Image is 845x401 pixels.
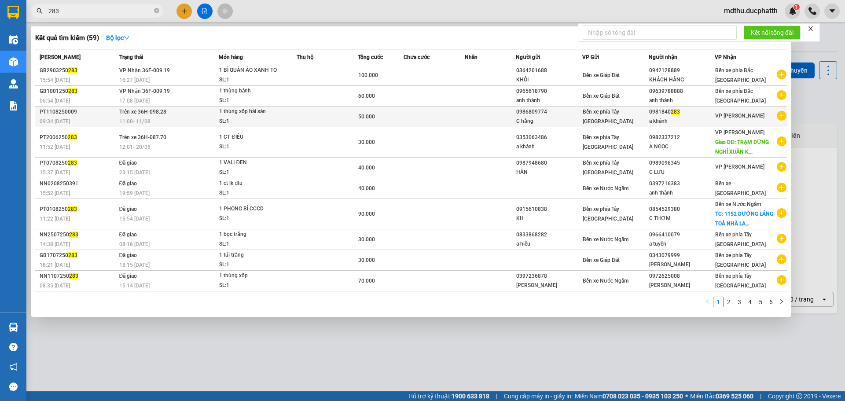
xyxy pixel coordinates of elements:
span: plus-circle [777,136,786,146]
span: 08:16 [DATE] [119,241,150,247]
span: close [808,26,814,32]
li: 1 [713,297,724,307]
span: [PERSON_NAME] [40,54,81,60]
div: 0981840 [649,107,715,117]
span: 30.000 [358,236,375,243]
div: SL: 1 [219,281,285,291]
span: Đã giao [119,160,137,166]
div: PT2006250 [40,133,117,142]
div: C THƠM [649,214,715,223]
span: 283 [68,67,77,74]
span: 50.000 [358,114,375,120]
span: Bến xe Nước Ngầm [583,278,628,284]
span: 14:38 [DATE] [40,241,70,247]
span: 283 [68,206,77,212]
li: 5 [755,297,766,307]
span: left [705,299,710,304]
div: 0397216383 [649,179,715,188]
div: HÂN [516,168,582,177]
span: VP [PERSON_NAME] [715,129,764,136]
div: anh thành [516,96,582,105]
div: SL: 1 [219,75,285,85]
span: Chưa cước [404,54,430,60]
div: 1 thùng xốp [219,271,285,281]
a: 3 [735,297,744,307]
div: 0942128889 [649,66,715,75]
div: 0965618790 [516,87,582,96]
button: Kết nối tổng đài [744,26,801,40]
span: Đã giao [119,206,137,212]
span: 30.000 [358,257,375,263]
span: Đã giao [119,252,137,258]
div: anh thành [649,96,715,105]
div: NN2507250 [40,230,117,239]
span: VP [PERSON_NAME] [715,113,764,119]
span: Bến xe phía Bắc [GEOGRAPHIC_DATA] [715,88,766,104]
div: 0353063486 [516,133,582,142]
button: left [702,297,713,307]
div: SL: 1 [219,96,285,106]
span: 11:22 [DATE] [40,216,70,222]
div: 1 thùng bánh [219,86,285,96]
span: Bến xe phía Tây [GEOGRAPHIC_DATA] [715,252,766,268]
span: Trạng thái [119,54,143,60]
span: 283 [68,88,77,94]
div: SL: 1 [219,260,285,270]
span: 100.000 [358,72,378,78]
span: Bến xe phía Tây [GEOGRAPHIC_DATA] [583,160,633,176]
div: 0364201688 [516,66,582,75]
a: 2 [724,297,734,307]
div: [PERSON_NAME] [649,260,715,269]
div: C hằng [516,117,582,126]
span: close-circle [154,7,159,15]
span: Trên xe 36H-098.28 [119,109,166,115]
span: 15:37 [DATE] [40,169,70,176]
div: a khánh [649,117,715,126]
span: 60.000 [358,93,375,99]
div: GB1001250 [40,87,117,96]
div: 1 túi trắng [219,250,285,260]
li: Previous Page [702,297,713,307]
a: 6 [766,297,776,307]
span: 40.000 [358,185,375,191]
div: 1 bọc trắng [219,230,285,239]
li: 2 [724,297,734,307]
span: Người nhận [649,54,677,60]
span: question-circle [9,343,18,351]
div: 0987948680 [516,158,582,168]
div: 0854529380 [649,205,715,214]
div: PT0108250 [40,205,117,214]
span: 09:34 [DATE] [40,118,70,125]
div: 0833868282 [516,230,582,239]
span: Bến xe Giáp Bát [583,93,620,99]
span: Món hàng [219,54,243,60]
img: warehouse-icon [9,35,18,44]
div: NN1107250 [40,272,117,281]
span: VP [PERSON_NAME] [715,164,764,170]
span: Bến xe Giáp Bát [583,257,620,263]
span: 283 [68,160,77,166]
div: a hiếu [516,239,582,249]
div: 09639788888 [649,87,715,96]
div: [PERSON_NAME] [649,281,715,290]
img: warehouse-icon [9,57,18,66]
span: message [9,383,18,391]
div: SL: 1 [219,142,285,152]
span: plus-circle [777,208,786,218]
div: 1 BÌ QUẦN ÁO XANH TO [219,66,285,75]
span: 15:52 [DATE] [40,190,70,196]
input: Nhập số tổng đài [583,26,737,40]
strong: Bộ lọc [106,34,130,41]
h3: Kết quả tìm kiếm ( 59 ) [35,33,99,43]
span: right [779,299,784,304]
span: Bến xe phía Tây [GEOGRAPHIC_DATA] [583,109,633,125]
div: [PERSON_NAME] [516,281,582,290]
span: 283 [68,252,77,258]
button: right [776,297,787,307]
li: 4 [745,297,755,307]
a: 4 [745,297,755,307]
div: KHÁCH HÀNG [649,75,715,85]
span: Thu hộ [297,54,313,60]
span: notification [9,363,18,371]
span: down [124,35,130,41]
